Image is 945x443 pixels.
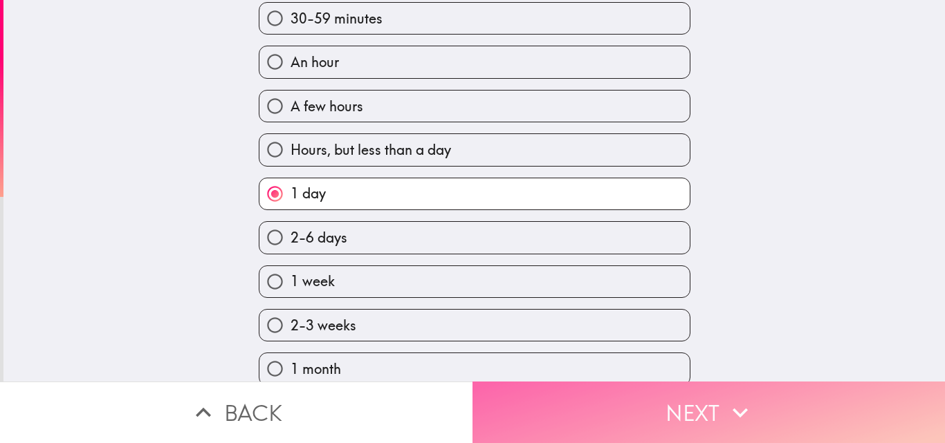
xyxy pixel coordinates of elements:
button: A few hours [259,91,690,122]
button: Next [472,381,945,443]
button: An hour [259,46,690,77]
span: 30-59 minutes [291,9,383,28]
span: An hour [291,53,339,72]
button: 1 month [259,353,690,384]
span: A few hours [291,97,363,116]
span: Hours, but less than a day [291,140,451,160]
button: 2-3 weeks [259,310,690,341]
button: 1 day [259,178,690,209]
span: 2-3 weeks [291,316,356,335]
button: 2-6 days [259,222,690,253]
span: 1 week [291,272,335,291]
button: Hours, but less than a day [259,134,690,165]
span: 2-6 days [291,228,347,247]
button: 1 week [259,266,690,297]
span: 1 month [291,359,341,379]
button: 30-59 minutes [259,3,690,34]
span: 1 day [291,184,326,203]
